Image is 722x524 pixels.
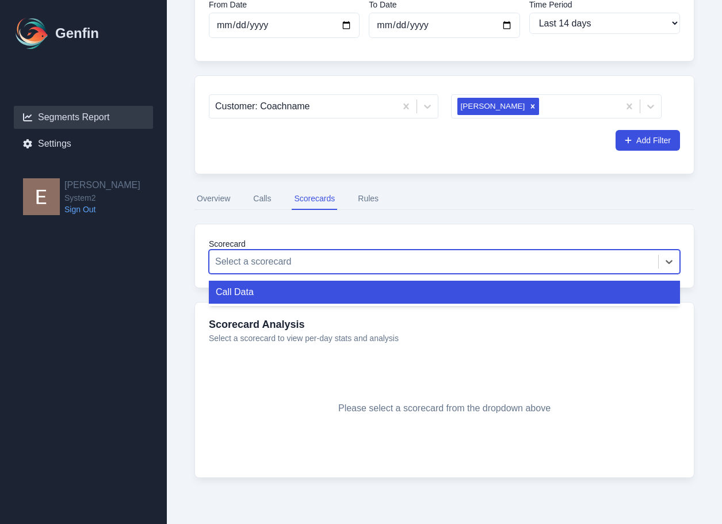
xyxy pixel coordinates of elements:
[209,281,680,304] div: Call Data
[338,401,551,415] p: Please select a scorecard from the dropdown above
[55,24,99,43] h1: Genfin
[14,15,51,52] img: Logo
[64,204,140,215] a: Sign Out
[251,188,273,210] button: Calls
[209,332,680,344] p: Select a scorecard to view per-day stats and analysis
[209,238,680,250] label: Scorecard
[616,130,680,151] button: Add Filter
[526,98,539,115] div: Remove Rahja
[64,178,140,192] h2: [PERSON_NAME]
[356,188,381,210] button: Rules
[292,188,337,210] button: Scorecards
[14,132,153,155] a: Settings
[457,98,527,115] div: [PERSON_NAME]
[194,188,232,210] button: Overview
[14,106,153,129] a: Segments Report
[64,192,140,204] span: System2
[23,178,60,215] img: Eugene Moore
[209,316,680,332] h4: Scorecard Analysis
